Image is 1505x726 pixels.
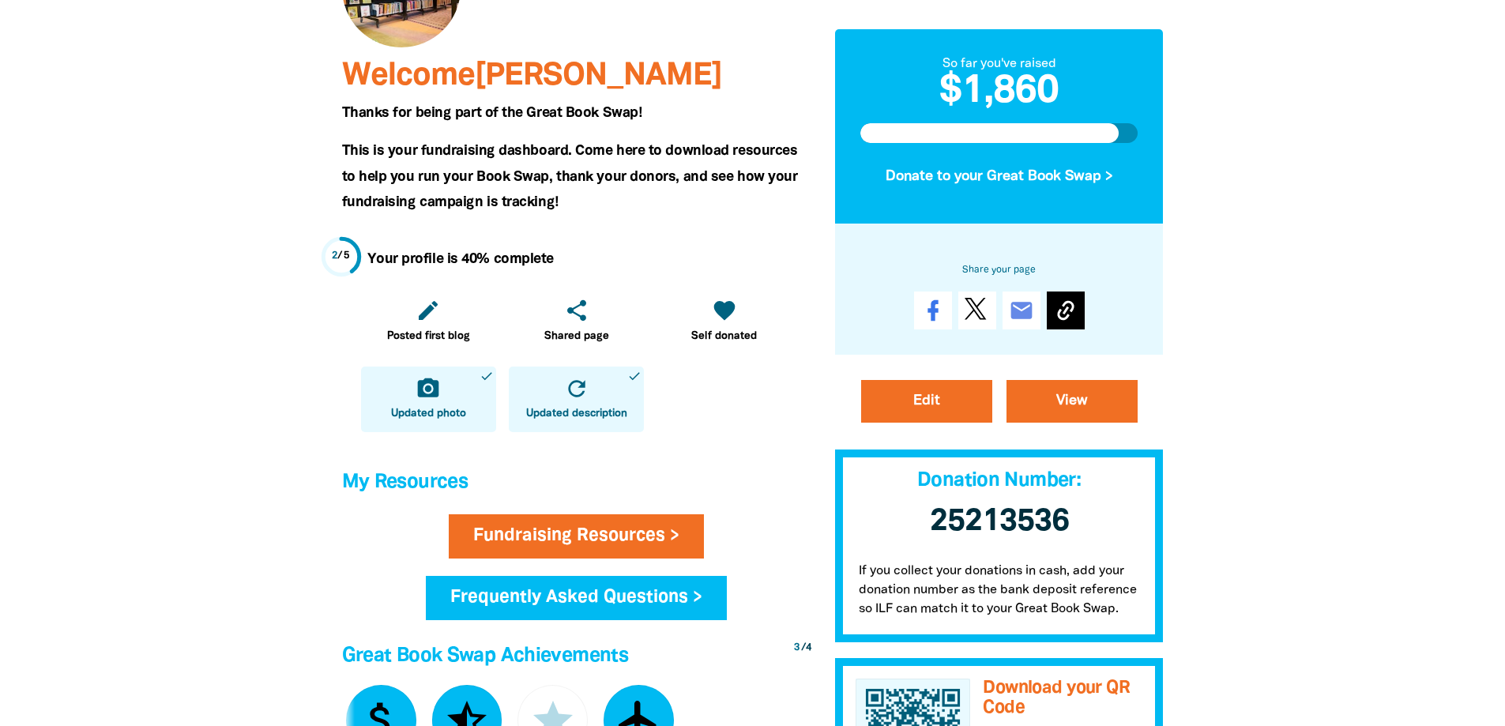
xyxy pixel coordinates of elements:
[509,367,644,432] a: refreshUpdated descriptiondone
[1047,292,1085,329] button: Copy Link
[860,55,1138,73] div: So far you've raised
[416,376,441,401] i: camera_alt
[861,380,992,423] a: Edit
[332,249,350,264] div: / 5
[794,643,800,653] span: 3
[930,507,1069,536] span: 25213536
[983,679,1142,717] h3: Download your QR Code
[449,514,704,559] a: Fundraising Resources >
[416,298,441,323] i: edit
[426,576,727,620] a: Frequently Asked Questions >
[342,473,468,491] span: My Resources
[860,156,1138,198] button: Donate to your Great Book Swap >
[526,406,627,422] span: Updated description
[544,329,609,344] span: Shared page
[712,298,737,323] i: favorite
[657,288,792,354] a: favoriteSelf donated
[361,288,496,354] a: editPosted first blog
[342,62,722,91] span: Welcome [PERSON_NAME]
[391,406,466,422] span: Updated photo
[691,329,757,344] span: Self donated
[564,376,589,401] i: refresh
[342,107,642,119] span: Thanks for being part of the Great Book Swap!
[361,367,496,432] a: camera_altUpdated photodone
[1003,292,1040,329] a: email
[342,641,811,672] h4: Great Book Swap Achievements
[332,251,338,261] span: 2
[794,641,811,656] div: / 4
[367,253,554,265] strong: Your profile is 40% complete
[627,369,642,383] i: done
[480,369,494,383] i: done
[917,472,1081,490] span: Donation Number:
[564,298,589,323] i: share
[1009,298,1034,323] i: email
[342,145,798,209] span: This is your fundraising dashboard. Come here to download resources to help you run your Book Swa...
[387,329,470,344] span: Posted first blog
[860,73,1138,111] h2: $1,860
[1006,380,1138,423] a: View
[835,546,1164,642] p: If you collect your donations in cash, add your donation number as the bank deposit reference so ...
[958,292,996,329] a: Post
[860,261,1138,279] h6: Share your page
[509,288,644,354] a: shareShared page
[914,292,952,329] a: Share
